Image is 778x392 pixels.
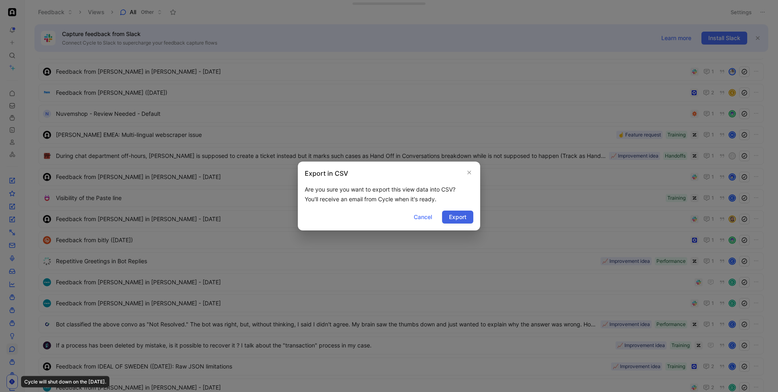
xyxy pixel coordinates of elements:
button: Export [442,211,473,224]
div: Are you sure you want to export this view data into CSV? You'll receive an email from Cycle when ... [305,185,473,204]
div: Cycle will shut down on the [DATE]. [21,376,109,388]
button: Cancel [407,211,439,224]
h2: Export in CSV [305,168,348,178]
span: Export [449,212,466,222]
span: Cancel [414,212,432,222]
